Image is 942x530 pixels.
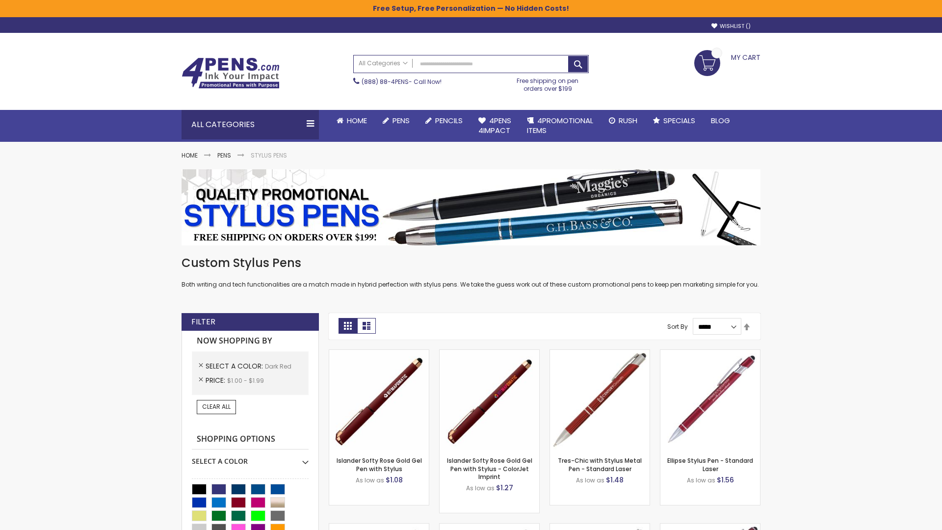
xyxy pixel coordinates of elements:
[687,476,715,484] span: As low as
[558,456,642,473] a: Tres-Chic with Stylus Metal Pen - Standard Laser
[527,115,593,135] span: 4PROMOTIONAL ITEMS
[182,255,760,289] div: Both writing and tech functionalities are a match made in hybrid perfection with stylus pens. We ...
[711,115,730,126] span: Blog
[507,73,589,93] div: Free shipping on pen orders over $199
[478,115,511,135] span: 4Pens 4impact
[339,318,357,334] strong: Grid
[519,110,601,142] a: 4PROMOTIONALITEMS
[619,115,637,126] span: Rush
[550,349,650,358] a: Tres-Chic with Stylus Metal Pen - Standard Laser-Dark Red
[645,110,703,132] a: Specials
[329,350,429,450] img: Islander Softy Rose Gold Gel Pen with Stylus-Dark Red
[337,456,422,473] a: Islander Softy Rose Gold Gel Pen with Stylus
[471,110,519,142] a: 4Pens4impact
[182,110,319,139] div: All Categories
[466,484,495,492] span: As low as
[362,78,409,86] a: (888) 88-4PENS
[392,115,410,126] span: Pens
[435,115,463,126] span: Pencils
[347,115,367,126] span: Home
[550,350,650,450] img: Tres-Chic with Stylus Metal Pen - Standard Laser-Dark Red
[182,151,198,159] a: Home
[418,110,471,132] a: Pencils
[206,361,265,371] span: Select A Color
[354,55,413,72] a: All Categories
[601,110,645,132] a: Rush
[192,331,309,351] strong: Now Shopping by
[576,476,604,484] span: As low as
[265,362,291,371] span: Dark Red
[192,450,309,466] div: Select A Color
[660,349,760,358] a: Ellipse Stylus Pen - Standard Laser-Dark Red
[386,475,403,485] span: $1.08
[329,110,375,132] a: Home
[182,57,280,89] img: 4Pens Custom Pens and Promotional Products
[251,151,287,159] strong: Stylus Pens
[197,400,236,414] a: Clear All
[227,376,264,385] span: $1.00 - $1.99
[182,169,760,245] img: Stylus Pens
[182,255,760,271] h1: Custom Stylus Pens
[667,456,753,473] a: Ellipse Stylus Pen - Standard Laser
[440,350,539,450] img: Islander Softy Rose Gold Gel Pen with Stylus - ColorJet Imprint-Dark Red
[356,476,384,484] span: As low as
[440,349,539,358] a: Islander Softy Rose Gold Gel Pen with Stylus - ColorJet Imprint-Dark Red
[217,151,231,159] a: Pens
[329,349,429,358] a: Islander Softy Rose Gold Gel Pen with Stylus-Dark Red
[447,456,532,480] a: Islander Softy Rose Gold Gel Pen with Stylus - ColorJet Imprint
[206,375,227,385] span: Price
[359,59,408,67] span: All Categories
[202,402,231,411] span: Clear All
[362,78,442,86] span: - Call Now!
[667,322,688,331] label: Sort By
[660,350,760,450] img: Ellipse Stylus Pen - Standard Laser-Dark Red
[606,475,624,485] span: $1.48
[663,115,695,126] span: Specials
[191,317,215,327] strong: Filter
[192,429,309,450] strong: Shopping Options
[711,23,751,30] a: Wishlist
[703,110,738,132] a: Blog
[717,475,734,485] span: $1.56
[496,483,513,493] span: $1.27
[375,110,418,132] a: Pens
